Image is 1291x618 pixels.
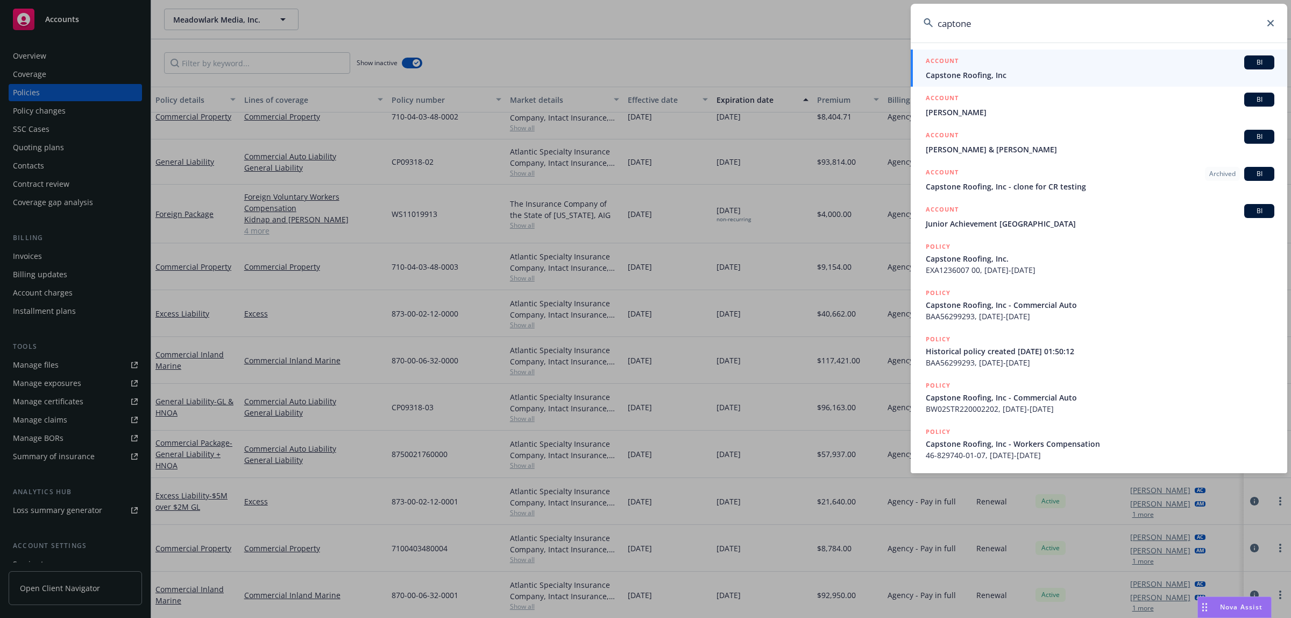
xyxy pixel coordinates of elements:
a: POLICYHistorical policy created [DATE] 01:50:12BAA56299293, [DATE]-[DATE] [911,328,1287,374]
span: BAA56299293, [DATE]-[DATE] [926,311,1274,322]
span: BI [1249,58,1270,67]
h5: ACCOUNT [926,167,959,180]
a: POLICYCapstone Roofing, Inc.EXA1236007 00, [DATE]-[DATE] [911,235,1287,282]
span: Historical policy created [DATE] 01:50:12 [926,346,1274,357]
span: Capstone Roofing, Inc - clone for CR testing [926,181,1274,192]
button: Nova Assist [1197,596,1272,618]
span: EXA1236007 00, [DATE]-[DATE] [926,264,1274,276]
span: BI [1249,95,1270,104]
div: Drag to move [1198,597,1211,617]
span: Nova Assist [1220,602,1262,612]
input: Search... [911,4,1287,43]
h5: ACCOUNT [926,55,959,68]
span: Archived [1209,169,1236,179]
span: [PERSON_NAME] & [PERSON_NAME] [926,144,1274,155]
a: ACCOUNTBI[PERSON_NAME] [911,87,1287,124]
span: Capstone Roofing, Inc - Commercial Auto [926,299,1274,311]
h5: POLICY [926,426,950,437]
span: [PERSON_NAME] [926,107,1274,118]
a: ACCOUNTBIJunior Achievement [GEOGRAPHIC_DATA] [911,198,1287,235]
h5: ACCOUNT [926,130,959,143]
span: BI [1249,132,1270,142]
span: Junior Achievement [GEOGRAPHIC_DATA] [926,218,1274,229]
h5: POLICY [926,380,950,391]
span: Capstone Roofing, Inc. [926,253,1274,264]
span: Capstone Roofing, Inc - Workers Compensation [926,438,1274,450]
span: BI [1249,206,1270,216]
a: POLICYCapstone Roofing, Inc - Commercial AutoBAA56299293, [DATE]-[DATE] [911,282,1287,328]
span: Capstone Roofing, Inc - Commercial Auto [926,392,1274,403]
h5: POLICY [926,334,950,345]
h5: POLICY [926,287,950,298]
h5: ACCOUNT [926,93,959,106]
span: BI [1249,169,1270,179]
span: Capstone Roofing, Inc [926,69,1274,81]
h5: POLICY [926,241,950,252]
a: POLICYCapstone Roofing, Inc - Workers Compensation46-829740-01-07, [DATE]-[DATE] [911,420,1287,467]
h5: ACCOUNT [926,204,959,217]
span: 46-829740-01-07, [DATE]-[DATE] [926,450,1274,461]
a: ACCOUNTArchivedBICapstone Roofing, Inc - clone for CR testing [911,161,1287,198]
a: POLICYCapstone Roofing, Inc - Commercial AutoBW02STR220002202, [DATE]-[DATE] [911,374,1287,420]
span: BAA56299293, [DATE]-[DATE] [926,357,1274,368]
a: ACCOUNTBI[PERSON_NAME] & [PERSON_NAME] [911,124,1287,161]
a: ACCOUNTBICapstone Roofing, Inc [911,50,1287,87]
span: BW02STR220002202, [DATE]-[DATE] [926,403,1274,415]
